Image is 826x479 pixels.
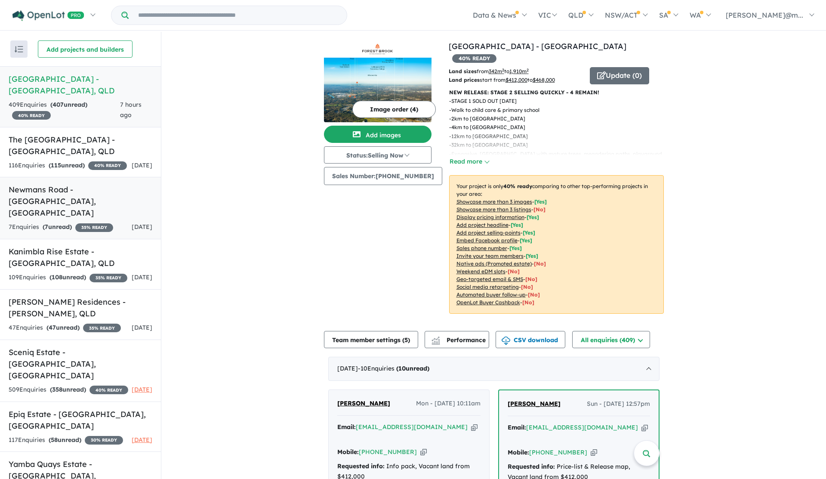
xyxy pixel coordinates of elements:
strong: Mobile: [508,448,529,456]
p: start from [449,76,583,84]
p: - 2km to [GEOGRAPHIC_DATA] [449,114,671,123]
span: Performance [433,336,486,344]
strong: Requested info: [508,463,555,470]
a: ForestBrook Estate - Collingwood Park LogoForestBrook Estate - Collingwood Park [324,40,431,122]
span: 35 % READY [89,274,127,282]
span: [ Yes ] [534,198,547,205]
img: ForestBrook Estate - Collingwood Park Logo [327,44,428,54]
sup: 2 [527,68,529,72]
strong: Email: [337,423,356,431]
p: - 4km to [GEOGRAPHIC_DATA] [449,123,671,132]
u: 1,910 m [509,68,529,74]
span: [ Yes ] [523,229,535,236]
button: Copy [420,448,427,457]
u: Automated buyer follow-up [456,291,526,298]
a: [PERSON_NAME] [337,399,390,409]
span: [ No ] [533,206,546,213]
span: [No] [525,276,537,282]
span: 40 % READY [88,161,127,170]
u: OpenLot Buyer Cashback [456,299,520,306]
a: [PERSON_NAME] [508,399,561,409]
span: [ Yes ] [511,222,523,228]
strong: ( unread) [49,436,81,444]
span: 35 % READY [83,324,121,332]
b: Land prices [449,77,480,83]
span: Sun - [DATE] 12:57pm [587,399,650,409]
u: Geo-targeted email & SMS [456,276,523,282]
button: CSV download [496,331,565,348]
span: 30 % READY [85,436,123,445]
u: Display pricing information [456,214,524,220]
p: - Walk to child care & primary school [449,106,671,114]
u: Invite your team members [456,253,524,259]
span: [DATE] [132,324,152,331]
span: 40 % READY [89,386,128,394]
p: from [449,67,583,76]
span: [DATE] [132,273,152,281]
strong: Email: [508,423,526,431]
span: to [527,77,555,83]
button: All enquiries (409) [572,331,650,348]
span: [PERSON_NAME] [337,399,390,407]
a: [PHONE_NUMBER] [359,448,417,456]
span: [ Yes ] [520,237,532,244]
span: [DATE] [132,386,152,393]
img: ForestBrook Estate - Collingwood Park [324,58,431,122]
h5: Newmans Road - [GEOGRAPHIC_DATA] , [GEOGRAPHIC_DATA] [9,184,152,219]
span: 40 % READY [452,54,496,63]
img: bar-chart.svg [431,339,440,345]
span: [No] [528,291,540,298]
u: Add project selling-points [456,229,521,236]
div: 409 Enquir ies [9,100,120,121]
button: Read more [449,157,490,167]
a: [GEOGRAPHIC_DATA] - [GEOGRAPHIC_DATA] [449,41,626,51]
span: 7 hours ago [120,101,142,119]
button: Image order (4) [352,101,436,118]
img: Openlot PRO Logo White [12,10,84,21]
strong: Mobile: [337,448,359,456]
button: Status:Selling Now [324,146,431,164]
img: sort.svg [15,46,23,53]
strong: ( unread) [49,273,86,281]
span: Mon - [DATE] 10:11am [416,399,481,409]
p: - 12km to [GEOGRAPHIC_DATA] [449,132,671,141]
h5: Epiq Estate - [GEOGRAPHIC_DATA] , [GEOGRAPHIC_DATA] [9,408,152,432]
button: Copy [471,423,478,432]
strong: ( unread) [43,223,72,231]
span: 358 [52,386,62,393]
span: [No] [508,268,520,275]
span: 35 % READY [75,223,113,232]
u: Native ads (Promoted estate) [456,260,532,267]
h5: The [GEOGRAPHIC_DATA] - [GEOGRAPHIC_DATA] , QLD [9,134,152,157]
div: 509 Enquir ies [9,385,128,395]
p: - STAGE 1 SOLD OUT [DATE] [449,97,671,105]
h5: Kanimbla Rise Estate - [GEOGRAPHIC_DATA] , QLD [9,246,152,269]
strong: ( unread) [396,365,429,372]
u: 342 m [489,68,504,74]
span: [No] [521,284,533,290]
span: [ Yes ] [527,214,539,220]
span: [DATE] [132,161,152,169]
u: Social media retargeting [456,284,519,290]
p: NEW RELEASE: STAGE 2 SELLING QUICKLY - 4 REMAIN! [449,88,664,97]
h5: [PERSON_NAME] Residences - [PERSON_NAME] , QLD [9,296,152,319]
p: Your project is only comparing to other top-performing projects in your area: - - - - - - - - - -... [449,175,664,314]
u: Add project headline [456,222,509,228]
div: 109 Enquir ies [9,272,127,283]
strong: ( unread) [50,101,87,108]
div: 7 Enquir ies [9,222,113,232]
span: 115 [51,161,61,169]
button: Performance [425,331,489,348]
u: Showcase more than 3 images [456,198,532,205]
strong: ( unread) [50,386,86,393]
strong: ( unread) [46,324,80,331]
span: [No] [522,299,534,306]
span: 108 [52,273,62,281]
span: [No] [534,260,546,267]
button: Copy [641,423,648,432]
span: [ Yes ] [526,253,538,259]
a: [EMAIL_ADDRESS][DOMAIN_NAME] [356,423,468,431]
span: 58 [51,436,58,444]
span: - 10 Enquir ies [358,365,429,372]
span: [DATE] [132,436,152,444]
